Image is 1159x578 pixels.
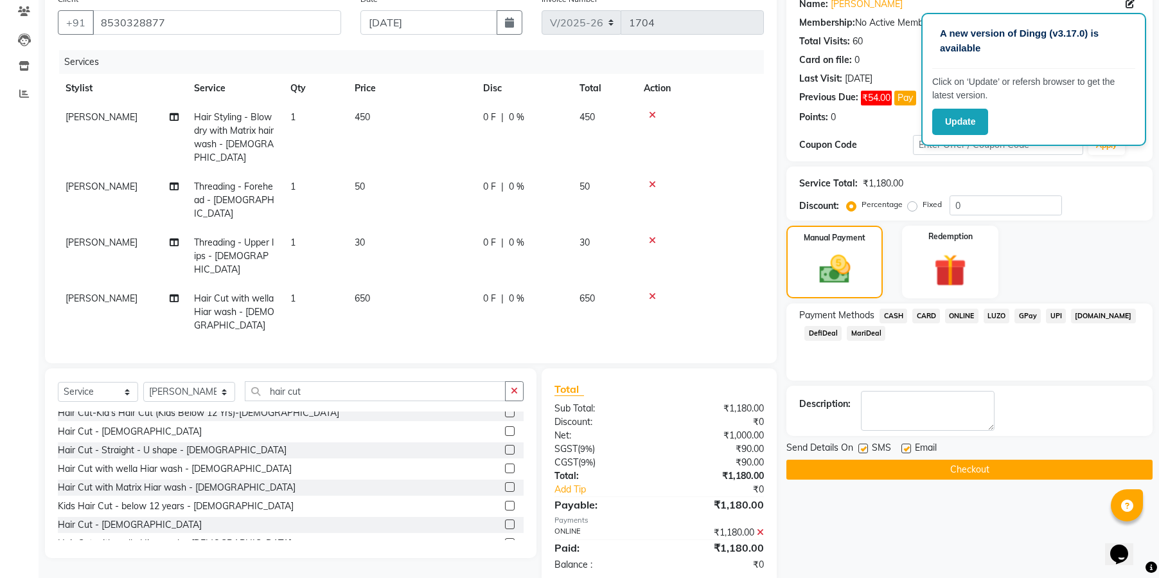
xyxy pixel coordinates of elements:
div: ₹1,180.00 [659,526,774,539]
span: Total [554,383,584,396]
label: Manual Payment [804,232,865,244]
div: Sub Total: [545,402,659,415]
span: 30 [355,237,365,248]
span: 30 [579,237,590,248]
div: 0 [854,53,860,67]
span: 450 [579,111,595,123]
span: DefiDeal [804,326,842,341]
div: Last Visit: [799,72,842,86]
span: 1 [290,181,296,192]
th: Price [347,74,475,103]
th: Action [636,74,764,103]
div: Total Visits: [799,35,850,48]
span: 650 [579,293,595,304]
span: 0 F [483,111,496,124]
th: Disc [475,74,572,103]
div: Hair Cut - [DEMOGRAPHIC_DATA] [58,425,202,438]
div: Discount: [799,199,839,213]
span: 50 [579,181,590,192]
div: ₹1,180.00 [659,469,774,483]
span: [PERSON_NAME] [66,181,137,192]
div: 0 [831,111,836,124]
button: Checkout [786,460,1153,480]
button: Update [932,109,988,135]
span: 0 % [509,111,524,124]
span: ONLINE [945,309,978,323]
div: ₹1,000.00 [659,429,774,442]
label: Percentage [862,199,903,210]
div: ₹0 [678,483,774,496]
div: Total: [545,469,659,483]
div: ₹1,180.00 [863,177,903,190]
div: Membership: [799,16,855,30]
div: Hair Cut - [DEMOGRAPHIC_DATA] [58,518,202,532]
input: Search by Name/Mobile/Email/Code [93,10,341,35]
span: Hair Styling - Blow dry with Matrix hairwash - [DEMOGRAPHIC_DATA] [194,111,274,163]
div: ( ) [545,442,659,456]
span: 450 [355,111,370,123]
img: _cash.svg [810,251,860,287]
th: Stylist [58,74,186,103]
span: Threading - Forehead - [DEMOGRAPHIC_DATA] [194,181,274,219]
div: ₹90.00 [659,442,774,456]
span: 0 % [509,236,524,249]
span: [DOMAIN_NAME] [1071,309,1136,323]
span: 1 [290,293,296,304]
span: CARD [912,309,940,323]
div: Hair Cut with Matrix Hiar wash - [DEMOGRAPHIC_DATA] [58,481,296,494]
span: 0 % [509,180,524,194]
div: Hair Cut-Kid's Hair Cut (Kids Below 12 Yrs)-[DEMOGRAPHIC_DATA] [58,406,339,420]
span: SGST [554,443,578,455]
span: | [501,111,504,124]
span: 0 F [483,236,496,249]
span: Email [915,441,937,457]
div: ₹90.00 [659,456,774,469]
div: Discount: [545,415,659,429]
label: Fixed [923,199,942,210]
div: ₹0 [659,415,774,429]
p: A new version of Dingg (v3.17.0) is available [940,26,1128,55]
span: Payment Methods [799,309,874,322]
button: +91 [58,10,94,35]
label: Redemption [928,231,973,242]
div: Net: [545,429,659,442]
span: ₹54.00 [861,91,892,105]
div: ₹1,180.00 [659,540,774,555]
div: Balance : [545,558,659,572]
span: SMS [872,441,891,457]
th: Service [186,74,283,103]
img: _gift.svg [924,250,977,291]
div: Card on file: [799,53,852,67]
div: 60 [853,35,863,48]
div: Hair Cut - Straight - U shape - [DEMOGRAPHIC_DATA] [58,444,287,457]
div: ₹1,180.00 [659,402,774,415]
div: ONLINE [545,526,659,539]
a: Add Tip [545,483,678,496]
span: CASH [880,309,907,323]
div: ₹0 [659,558,774,572]
span: 0 F [483,292,496,305]
div: Coupon Code [799,138,913,152]
th: Qty [283,74,347,103]
span: [PERSON_NAME] [66,293,137,304]
div: [DATE] [845,72,872,86]
div: Service Total: [799,177,858,190]
span: 1 [290,111,296,123]
button: Pay [894,91,916,105]
span: 650 [355,293,370,304]
iframe: chat widget [1105,527,1146,565]
div: ₹1,180.00 [659,497,774,512]
span: Hair Cut with wella Hiar wash - [DEMOGRAPHIC_DATA] [194,293,274,331]
span: | [501,180,504,194]
span: 50 [355,181,365,192]
span: 0 F [483,180,496,194]
span: | [501,236,504,249]
input: Search or Scan [245,381,506,401]
div: Previous Due: [799,91,858,105]
div: ( ) [545,456,659,469]
span: | [501,292,504,305]
div: Payable: [545,497,659,512]
div: Description: [799,397,851,411]
span: Threading - Upper lips - [DEMOGRAPHIC_DATA] [194,237,274,275]
p: Click on ‘Update’ or refersh browser to get the latest version. [932,75,1135,102]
